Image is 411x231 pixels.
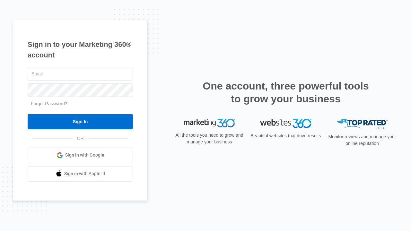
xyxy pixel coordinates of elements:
[65,152,104,158] span: Sign in with Google
[326,133,398,147] p: Monitor reviews and manage your online reputation
[28,39,133,60] h1: Sign in to your Marketing 360® account
[64,170,105,177] span: Sign in with Apple Id
[28,114,133,129] input: Sign In
[31,101,67,106] a: Forgot Password?
[28,166,133,182] a: Sign in with Apple Id
[28,67,133,81] input: Email
[28,148,133,163] a: Sign in with Google
[201,80,371,105] h2: One account, three powerful tools to grow your business
[337,119,388,129] img: Top Rated Local
[173,132,245,145] p: All the tools you need to grow and manage your business
[250,133,322,139] p: Beautiful websites that drive results
[184,119,235,128] img: Marketing 360
[73,135,88,142] span: OR
[260,119,311,128] img: Websites 360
